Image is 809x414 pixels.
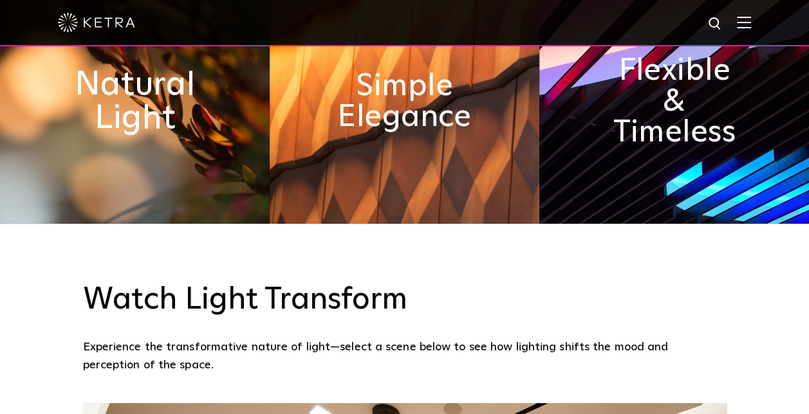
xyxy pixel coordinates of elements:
h2: Flexible & Timeless [607,55,742,148]
h2: Natural Light [61,68,208,136]
h3: Watch Light Transform [83,282,727,319]
img: Hamburger%20Nav.svg [737,16,751,28]
img: search icon [707,16,723,32]
p: Experience the transformative nature of light—select a scene below to see how lighting shifts the... [83,338,720,375]
img: ketra-logo-2019-white [58,13,135,32]
h2: Simple Elegance [337,71,472,132]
